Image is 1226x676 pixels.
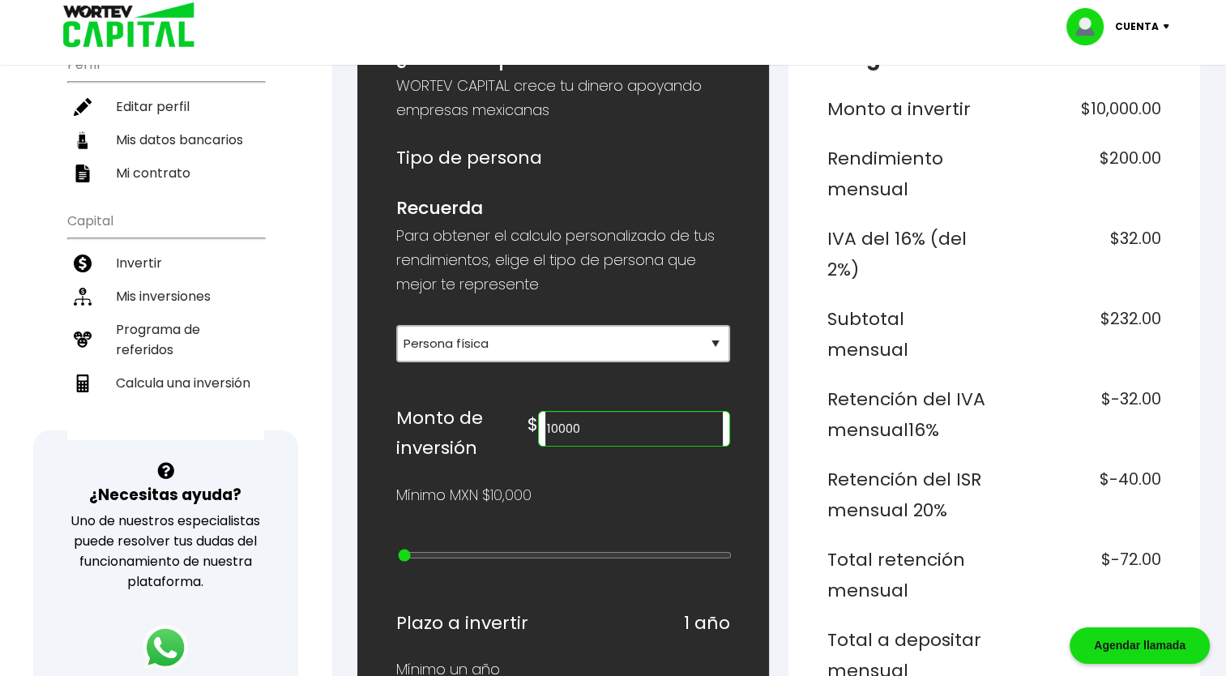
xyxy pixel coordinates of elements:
ul: Perfil [67,46,264,190]
p: Para obtener el calculo personalizado de tus rendimientos, elige el tipo de persona que mejor te ... [396,224,730,297]
h6: Rendimiento mensual [827,143,988,204]
img: icon-down [1159,24,1181,29]
a: Mis inversiones [67,280,264,313]
a: Mis datos bancarios [67,123,264,156]
h6: IVA del 16% (del 2%) [827,224,988,285]
img: recomiendanos-icon.9b8e9327.svg [74,331,92,349]
p: WORTEV CAPITAL crece tu dinero apoyando empresas mexicanas [396,74,730,122]
h6: $32.00 [1001,224,1161,285]
h6: $-72.00 [1001,545,1161,605]
h6: Total retención mensual [827,545,988,605]
p: Mínimo MXN $10,000 [396,483,532,507]
h6: Retención del ISR mensual 20% [827,464,988,525]
h6: $10,000.00 [1001,94,1161,125]
h6: Retención del IVA mensual 16% [827,384,988,445]
h6: Plazo a invertir [396,608,528,639]
h6: $-40.00 [1001,464,1161,525]
h6: Recuerda [396,193,730,224]
p: Uno de nuestros especialistas puede resolver tus dudas del funcionamiento de nuestra plataforma. [54,511,277,592]
ul: Capital [67,203,264,440]
h6: $-32.00 [1001,384,1161,445]
a: Mi contrato [67,156,264,190]
h6: Monto de inversión [396,403,528,464]
a: Programa de referidos [67,313,264,366]
img: editar-icon.952d3147.svg [74,98,92,116]
img: datos-icon.10cf9172.svg [74,131,92,149]
img: logos_whatsapp-icon.242b2217.svg [143,625,188,670]
a: Invertir [67,246,264,280]
img: profile-image [1066,8,1115,45]
h6: $200.00 [1001,143,1161,204]
h6: Tipo de persona [396,143,730,173]
h6: $ [528,409,538,440]
h6: $232.00 [1001,304,1161,365]
img: calculadora-icon.17d418c4.svg [74,374,92,392]
h6: Monto a invertir [827,94,988,125]
img: invertir-icon.b3b967d7.svg [74,255,92,272]
a: Calcula una inversión [67,366,264,400]
img: contrato-icon.f2db500c.svg [74,165,92,182]
img: inversiones-icon.6695dc30.svg [74,288,92,306]
div: Agendar llamada [1070,627,1210,664]
a: Editar perfil [67,90,264,123]
h3: ¿Necesitas ayuda? [89,483,241,507]
h6: 1 año [684,608,730,639]
h6: Subtotal mensual [827,304,988,365]
p: Cuenta [1115,15,1159,39]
